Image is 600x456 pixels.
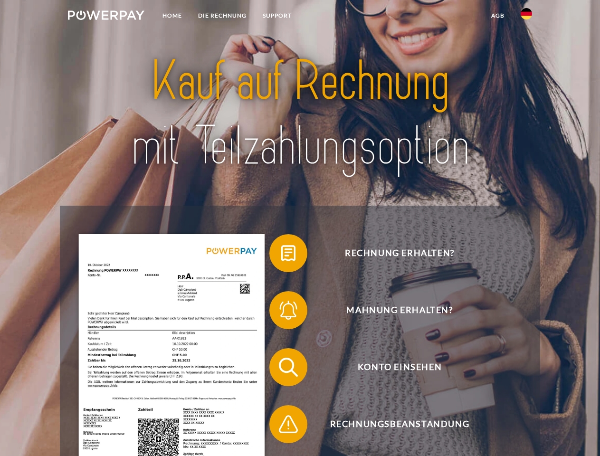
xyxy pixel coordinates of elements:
span: Rechnungsbeanstandung [283,405,516,443]
a: Home [154,7,190,24]
img: de [521,8,532,19]
a: SUPPORT [255,7,300,24]
img: qb_warning.svg [276,412,300,436]
span: Mahnung erhalten? [283,291,516,329]
span: Konto einsehen [283,348,516,386]
a: agb [483,7,513,24]
img: qb_search.svg [276,355,300,379]
img: logo-powerpay-white.svg [68,10,144,20]
img: title-powerpay_de.svg [91,46,509,182]
span: Rechnung erhalten? [283,234,516,272]
button: Konto einsehen [269,348,516,386]
button: Rechnung erhalten? [269,234,516,272]
img: qb_bill.svg [276,241,300,265]
a: DIE RECHNUNG [190,7,255,24]
img: qb_bell.svg [276,298,300,322]
button: Rechnungsbeanstandung [269,405,516,443]
button: Mahnung erhalten? [269,291,516,329]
